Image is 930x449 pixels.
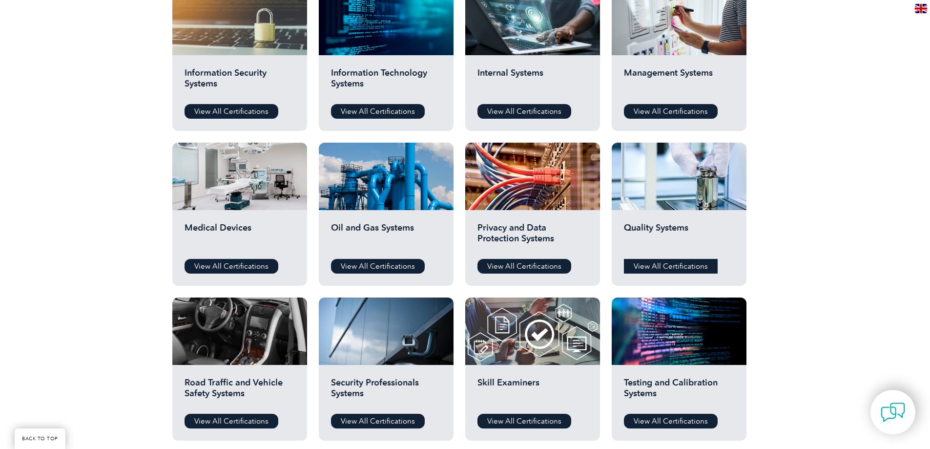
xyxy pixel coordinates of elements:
[185,414,278,428] a: View All Certifications
[15,428,65,449] a: BACK TO TOP
[331,259,425,274] a: View All Certifications
[477,67,588,97] h2: Internal Systems
[624,222,734,252] h2: Quality Systems
[331,67,441,97] h2: Information Technology Systems
[477,414,571,428] a: View All Certifications
[185,377,295,406] h2: Road Traffic and Vehicle Safety Systems
[915,4,927,13] img: en
[624,104,718,119] a: View All Certifications
[477,104,571,119] a: View All Certifications
[185,222,295,252] h2: Medical Devices
[624,414,718,428] a: View All Certifications
[331,377,441,406] h2: Security Professionals Systems
[624,259,718,274] a: View All Certifications
[331,414,425,428] a: View All Certifications
[624,67,734,97] h2: Management Systems
[331,222,441,252] h2: Oil and Gas Systems
[477,259,571,274] a: View All Certifications
[477,377,588,406] h2: Skill Examiners
[331,104,425,119] a: View All Certifications
[185,104,278,119] a: View All Certifications
[185,67,295,97] h2: Information Security Systems
[881,400,905,425] img: contact-chat.png
[477,222,588,252] h2: Privacy and Data Protection Systems
[185,259,278,274] a: View All Certifications
[624,377,734,406] h2: Testing and Calibration Systems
